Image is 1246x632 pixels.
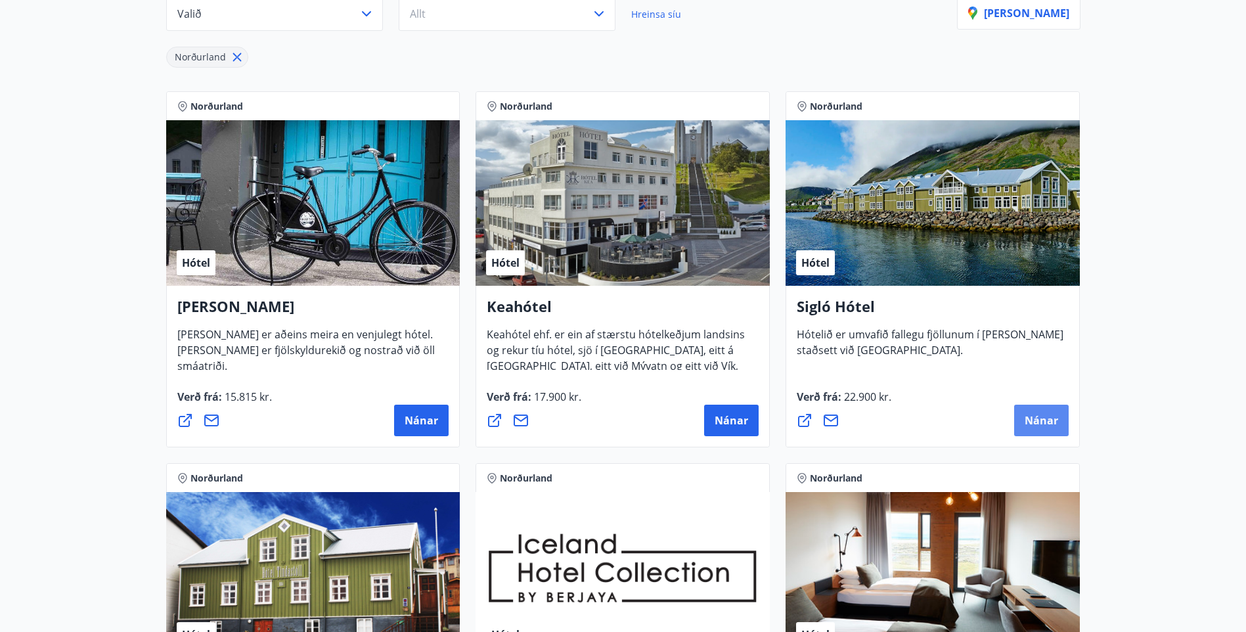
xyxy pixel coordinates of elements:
[704,405,759,436] button: Nánar
[801,256,830,270] span: Hótel
[190,472,243,485] span: Norðurland
[1025,413,1058,428] span: Nánar
[487,327,745,415] span: Keahótel ehf. er ein af stærstu hótelkeðjum landsins og rekur tíu hótel, sjö í [GEOGRAPHIC_DATA],...
[177,296,449,327] h4: [PERSON_NAME]
[500,472,552,485] span: Norðurland
[222,390,272,404] span: 15.815 kr.
[182,256,210,270] span: Hótel
[810,472,862,485] span: Norðurland
[487,296,759,327] h4: Keahótel
[491,256,520,270] span: Hótel
[394,405,449,436] button: Nánar
[1014,405,1069,436] button: Nánar
[531,390,581,404] span: 17.900 kr.
[631,8,681,20] span: Hreinsa síu
[968,6,1069,20] p: [PERSON_NAME]
[797,327,1063,368] span: Hótelið er umvafið fallegu fjöllunum í [PERSON_NAME] staðsett við [GEOGRAPHIC_DATA].
[797,390,891,415] span: Verð frá :
[177,7,202,21] span: Valið
[841,390,891,404] span: 22.900 kr.
[177,390,272,415] span: Verð frá :
[715,413,748,428] span: Nánar
[487,390,581,415] span: Verð frá :
[166,47,248,68] div: Norðurland
[405,413,438,428] span: Nánar
[410,7,426,21] span: Allt
[797,296,1069,327] h4: Sigló Hótel
[810,100,862,113] span: Norðurland
[500,100,552,113] span: Norðurland
[177,327,435,384] span: [PERSON_NAME] er aðeins meira en venjulegt hótel. [PERSON_NAME] er fjölskyldurekið og nostrað við...
[190,100,243,113] span: Norðurland
[175,51,226,63] span: Norðurland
